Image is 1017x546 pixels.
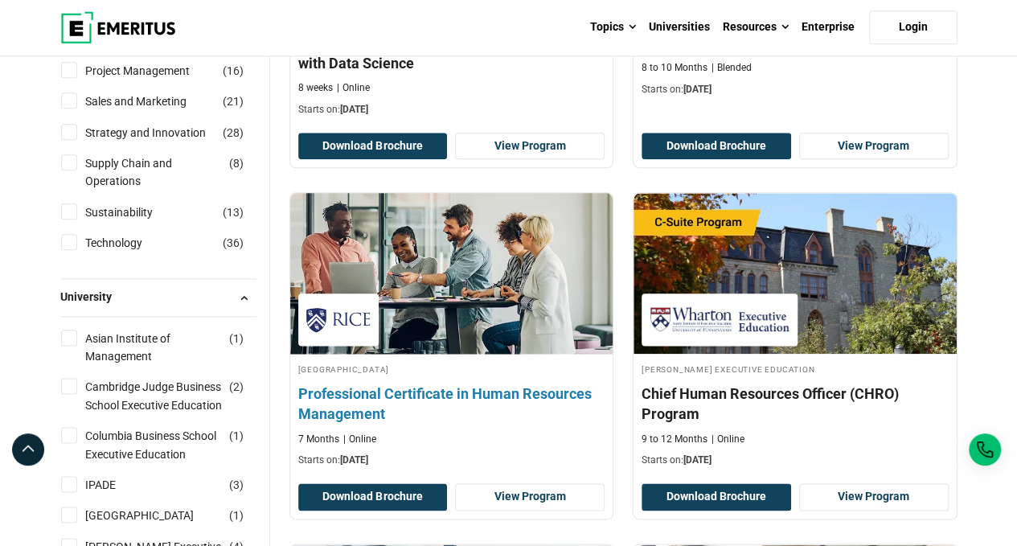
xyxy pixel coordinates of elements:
p: Online [343,433,376,446]
span: ( ) [229,154,244,172]
img: Professional Certificate in Human Resources Management | Online Human Resources Course [273,185,629,362]
a: [GEOGRAPHIC_DATA] [85,507,226,524]
a: Asian Institute of Management [85,330,254,366]
a: Cambridge Judge Business School Executive Education [85,378,254,414]
a: View Program [455,483,605,511]
span: 2 [233,380,240,393]
span: ( ) [223,62,244,80]
span: 36 [227,236,240,249]
span: ( ) [223,234,244,252]
a: Technology [85,234,174,252]
a: Sales and Marketing [85,92,219,110]
span: [DATE] [683,84,711,95]
p: Starts on: [642,83,949,96]
span: 13 [227,206,240,219]
span: 1 [233,509,240,522]
p: Blended [711,61,752,75]
span: ( ) [229,476,244,494]
span: ( ) [223,124,244,142]
span: ( ) [229,427,244,445]
a: View Program [799,133,949,160]
button: Download Brochure [298,483,448,511]
span: ( ) [229,378,244,396]
span: ( ) [223,92,244,110]
a: Sustainability [85,203,185,221]
h4: Chief Human Resources Officer (CHRO) Program [642,384,949,424]
img: Rice University [306,302,371,338]
p: 9 to 12 Months [642,433,707,446]
a: IPADE [85,476,148,494]
h4: Professional Certificate in Human Resources Management [298,384,605,424]
span: 16 [227,64,240,77]
button: Download Brochure [642,133,791,160]
span: ( ) [229,330,244,347]
p: Online [337,81,370,95]
h4: [PERSON_NAME] Executive Education [642,362,949,376]
h4: [GEOGRAPHIC_DATA] [298,362,605,376]
span: ( ) [223,203,244,221]
p: Online [711,433,744,446]
a: Login [869,10,958,44]
a: Human Resources Course by Rice University - September 18, 2025 Rice University [GEOGRAPHIC_DATA] ... [290,193,613,475]
button: University [60,285,256,310]
img: Wharton Executive Education [650,302,789,338]
span: 28 [227,126,240,139]
a: Project Management [85,62,222,80]
span: 21 [227,95,240,108]
button: Download Brochure [642,483,791,511]
p: Starts on: [298,454,605,467]
span: 3 [233,478,240,491]
span: 8 [233,157,240,170]
span: University [60,288,125,306]
p: 8 to 10 Months [642,61,707,75]
a: View Program [455,133,605,160]
a: Human Resources Course by Wharton Executive Education - September 24, 2025 Wharton Executive Educ... [634,193,957,475]
p: 8 weeks [298,81,333,95]
span: 1 [233,332,240,345]
img: Chief Human Resources Officer (CHRO) Program | Online Human Resources Course [634,193,957,354]
a: Columbia Business School Executive Education [85,427,254,463]
span: [DATE] [340,454,368,466]
p: Starts on: [298,103,605,117]
a: View Program [799,483,949,511]
span: 1 [233,429,240,442]
p: 7 Months [298,433,339,446]
span: [DATE] [340,104,368,115]
a: Strategy and Innovation [85,124,238,142]
span: [DATE] [683,454,711,466]
p: Starts on: [642,454,949,467]
a: Supply Chain and Operations [85,154,254,191]
span: ( ) [229,507,244,524]
button: Download Brochure [298,133,448,160]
